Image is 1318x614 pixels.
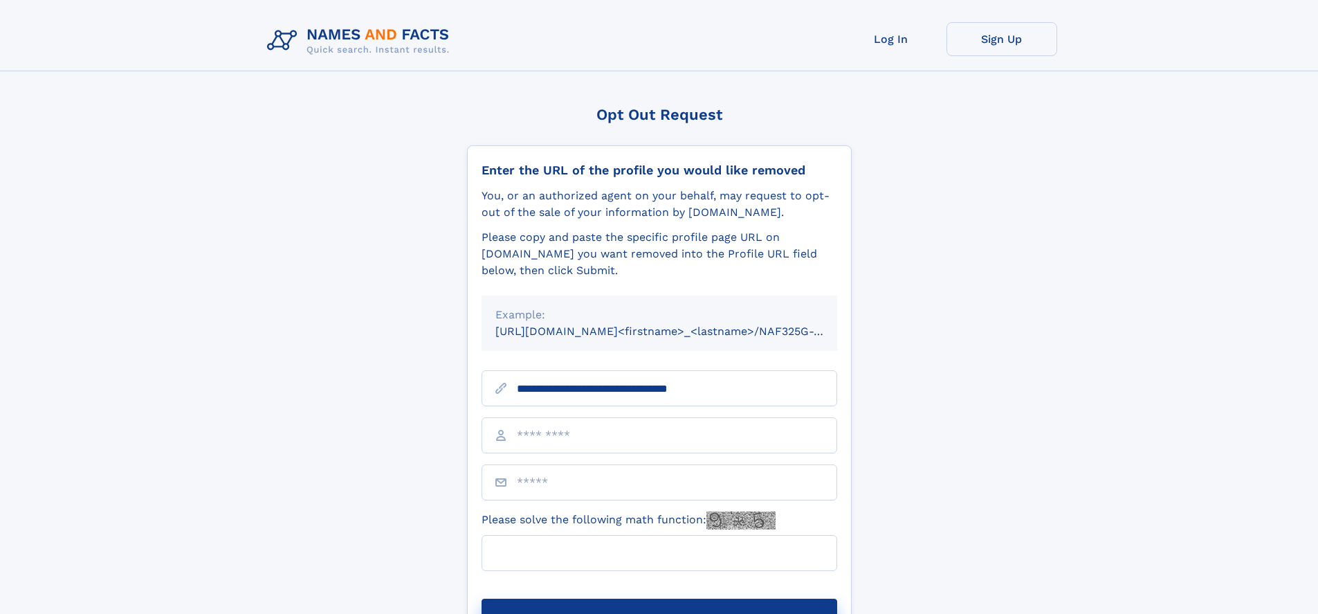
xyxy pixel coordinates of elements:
a: Sign Up [946,22,1057,56]
div: Please copy and paste the specific profile page URL on [DOMAIN_NAME] you want removed into the Pr... [482,229,837,279]
div: Opt Out Request [467,106,852,123]
a: Log In [836,22,946,56]
label: Please solve the following math function: [482,512,776,530]
div: Example: [495,307,823,323]
img: Logo Names and Facts [262,22,461,60]
small: [URL][DOMAIN_NAME]<firstname>_<lastname>/NAF325G-xxxxxxxx [495,325,863,338]
div: Enter the URL of the profile you would like removed [482,163,837,178]
div: You, or an authorized agent on your behalf, may request to opt-out of the sale of your informatio... [482,188,837,221]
